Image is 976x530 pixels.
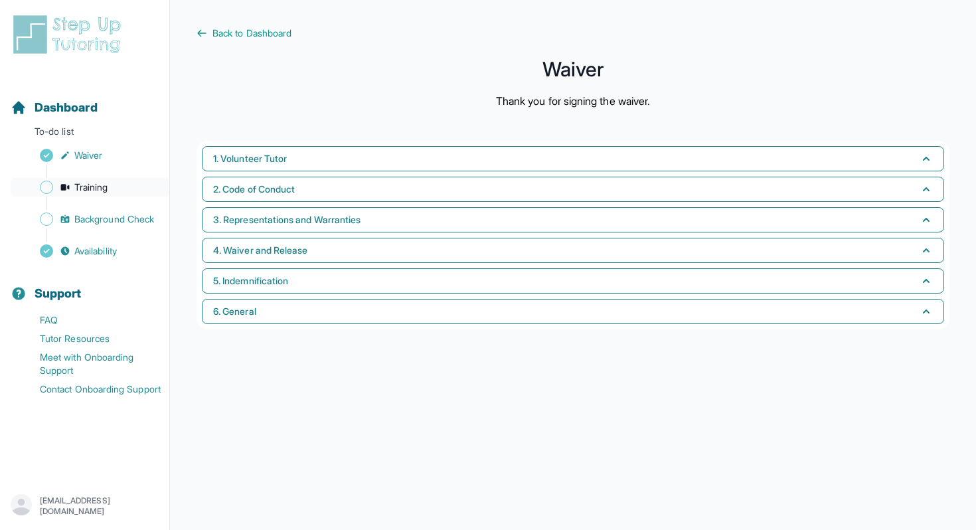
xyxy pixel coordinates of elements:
a: Tutor Resources [11,329,169,348]
span: Training [74,181,108,194]
a: Dashboard [11,98,98,117]
a: Training [11,178,169,197]
a: Availability [11,242,169,260]
a: FAQ [11,311,169,329]
span: Dashboard [35,98,98,117]
button: 2. Code of Conduct [202,177,944,202]
p: To-do list [5,125,164,143]
button: 5. Indemnification [202,268,944,294]
span: 3. Representations and Warranties [213,213,361,226]
a: Meet with Onboarding Support [11,348,169,380]
p: [EMAIL_ADDRESS][DOMAIN_NAME] [40,495,159,517]
button: Dashboard [5,77,164,122]
h1: Waiver [197,61,949,77]
button: [EMAIL_ADDRESS][DOMAIN_NAME] [11,494,159,518]
span: 2. Code of Conduct [213,183,295,196]
span: Waiver [74,149,102,162]
button: 6. General [202,299,944,324]
span: Availability [74,244,117,258]
span: 5. Indemnification [213,274,288,288]
span: 6. General [213,305,256,318]
button: 1. Volunteer Tutor [202,146,944,171]
span: 1. Volunteer Tutor [213,152,287,165]
button: 3. Representations and Warranties [202,207,944,232]
span: Background Check [74,213,154,226]
button: 4. Waiver and Release [202,238,944,263]
span: Back to Dashboard [212,27,291,40]
span: Support [35,284,82,303]
p: Thank you for signing the waiver. [496,93,650,109]
button: Support [5,263,164,308]
a: Back to Dashboard [197,27,949,40]
img: logo [11,13,129,56]
a: Waiver [11,146,169,165]
a: Contact Onboarding Support [11,380,169,398]
span: 4. Waiver and Release [213,244,307,257]
a: Background Check [11,210,169,228]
